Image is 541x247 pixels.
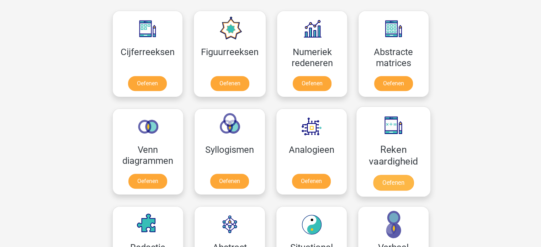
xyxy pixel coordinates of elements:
[293,76,332,91] a: Oefenen
[373,175,413,190] a: Oefenen
[128,76,167,91] a: Oefenen
[211,76,249,91] a: Oefenen
[292,174,331,189] a: Oefenen
[210,174,249,189] a: Oefenen
[128,174,167,189] a: Oefenen
[374,76,413,91] a: Oefenen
